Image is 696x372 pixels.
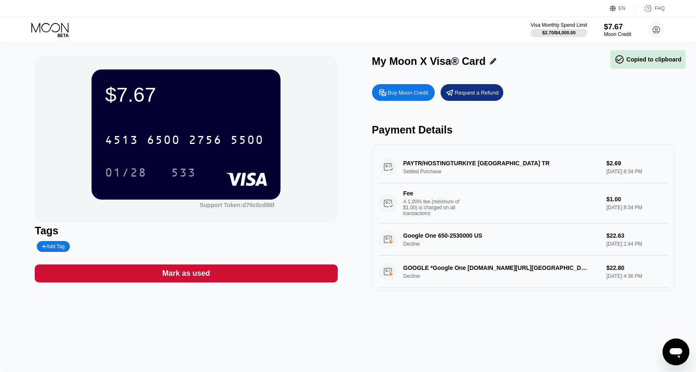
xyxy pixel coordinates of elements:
[189,134,222,148] div: 2756
[455,89,499,96] div: Request a Refund
[35,264,337,282] div: Mark as used
[635,4,665,13] div: FAQ
[165,162,202,183] div: 533
[607,196,668,203] div: $1.00
[230,134,264,148] div: 5500
[388,89,428,96] div: Buy Moon Credit
[105,134,138,148] div: 4513
[162,269,210,278] div: Mark as used
[619,5,626,11] div: EN
[100,129,269,150] div: 4513650027565500
[105,167,147,180] div: 01/28
[372,55,486,67] div: My Moon X Visa® Card
[37,241,69,252] div: Add Tag
[403,199,466,216] div: A 1.00% fee (minimum of $1.00) is charged on all transactions
[441,84,503,101] div: Request a Refund
[200,202,275,208] div: Support Token: d70c0cd86f
[379,183,668,223] div: FeeA 1.00% fee (minimum of $1.00) is charged on all transactions$1.00[DATE] 8:34 PM
[530,22,587,37] div: Visa Monthly Spend Limit$2.70/$4,000.00
[614,54,625,64] span: 
[663,339,689,365] iframe: Button to launch messaging window
[604,23,631,31] div: $7.67
[35,225,337,237] div: Tags
[655,5,665,11] div: FAQ
[607,205,668,210] div: [DATE] 8:34 PM
[403,190,462,197] div: Fee
[542,30,576,35] div: $2.70 / $4,000.00
[614,54,681,64] div: Copied to clipboard
[200,202,275,208] div: Support Token:d70c0cd86f
[171,167,196,180] div: 533
[604,31,631,37] div: Moon Credit
[530,22,587,28] div: Visa Monthly Spend Limit
[372,124,675,136] div: Payment Details
[147,134,180,148] div: 6500
[372,84,435,101] div: Buy Moon Credit
[105,83,267,106] div: $7.67
[99,162,153,183] div: 01/28
[42,244,64,249] div: Add Tag
[610,4,635,13] div: EN
[604,23,631,37] div: $7.67Moon Credit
